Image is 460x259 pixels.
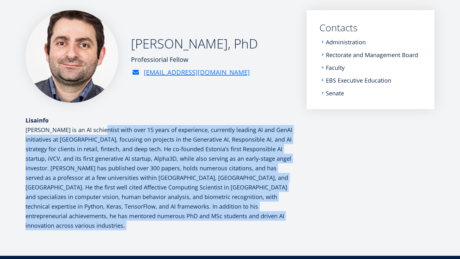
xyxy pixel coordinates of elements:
[326,52,418,58] a: Rectorate and Management Board
[144,68,250,77] a: [EMAIL_ADDRESS][DOMAIN_NAME]
[26,115,294,125] div: Lisainfo
[326,64,345,71] a: Faculty
[131,55,258,64] div: Professiorial Fellow
[26,125,294,230] p: [PERSON_NAME] is an AI schientist with over 15 years of experience, currently leading AI and GenA...
[131,36,258,52] h2: [PERSON_NAME], PhD
[326,39,366,45] a: Administration
[319,23,422,33] a: Contacts
[26,10,118,103] img: Shahab Anbarjafari, Phd
[326,77,391,84] a: EBS Executive Education
[326,90,344,96] a: Senate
